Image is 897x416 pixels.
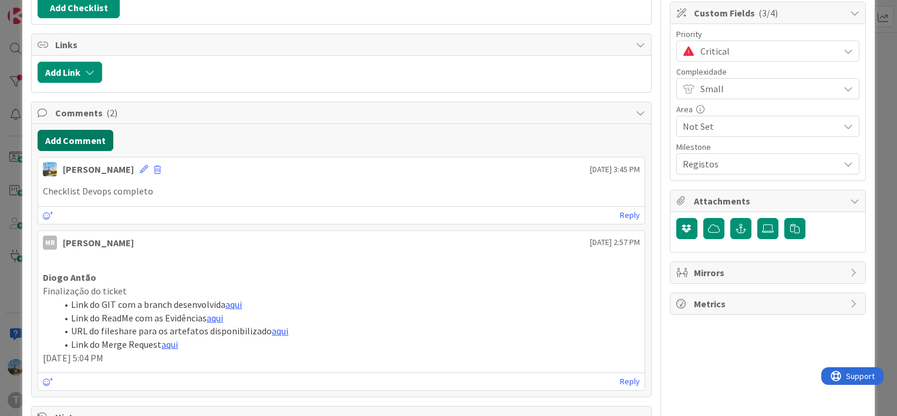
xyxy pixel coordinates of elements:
[225,298,242,310] a: aqui
[43,271,96,283] strong: Diogo Antão
[43,285,127,297] span: Finalização do ticket
[700,80,833,97] span: Small
[161,338,178,350] a: aqui
[758,7,778,19] span: ( 3/4 )
[676,105,859,113] div: Area
[694,297,844,311] span: Metrics
[272,325,288,337] a: aqui
[207,312,223,324] a: aqui
[43,352,103,364] span: [DATE] 5:04 PM
[71,298,225,310] span: Link do GIT com a branch desenvolvida
[683,156,833,172] span: Registos
[694,194,844,208] span: Attachments
[106,107,117,119] span: ( 2 )
[71,325,272,337] span: URL do fileshare para os artefatos disponibilizado
[55,38,630,52] span: Links
[620,374,640,389] a: Reply
[55,106,630,120] span: Comments
[25,2,53,16] span: Support
[63,236,134,250] div: [PERSON_NAME]
[43,184,640,198] p: Checklist Devops completo
[694,6,844,20] span: Custom Fields
[700,43,833,59] span: Critical
[38,130,113,151] button: Add Comment
[63,162,134,176] div: [PERSON_NAME]
[590,163,640,176] span: [DATE] 3:45 PM
[676,68,859,76] div: Complexidade
[676,30,859,38] div: Priority
[38,62,102,83] button: Add Link
[620,208,640,223] a: Reply
[683,118,833,135] span: Not Set
[71,312,207,324] span: Link do ReadMe com as Evidências
[590,236,640,249] span: [DATE] 2:57 PM
[694,266,844,280] span: Mirrors
[71,338,161,350] span: Link do Merge Request
[676,143,859,151] div: Milestone
[43,236,57,250] div: MR
[43,162,57,176] img: DG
